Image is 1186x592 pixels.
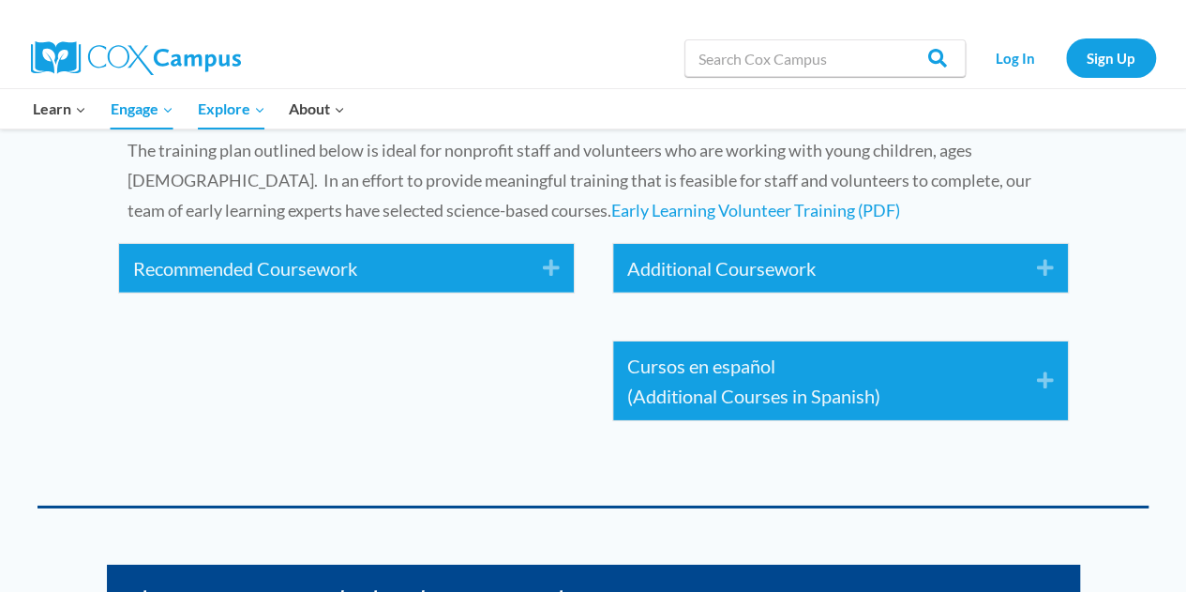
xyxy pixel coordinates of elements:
button: Child menu of Engage [98,89,186,129]
input: Search Cox Campus [684,39,966,77]
a: Cursos en español(Additional Courses in Spanish) [627,351,1009,411]
a: Sign Up [1066,38,1156,77]
button: Child menu of Learn [22,89,99,129]
nav: Primary Navigation [22,89,357,129]
button: Child menu of Explore [186,89,278,129]
span: The training plan outlined below is ideal for nonprofit staff and volunteers who are working with... [128,140,1031,220]
button: Child menu of About [277,89,357,129]
a: Early Learning Volunteer Training (PDF) [611,200,900,220]
a: Additional Coursework [627,253,1009,283]
img: Cox Campus [31,41,241,75]
a: Log In [975,38,1057,77]
a: Recommended Coursework [133,253,515,283]
nav: Secondary Navigation [975,38,1156,77]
